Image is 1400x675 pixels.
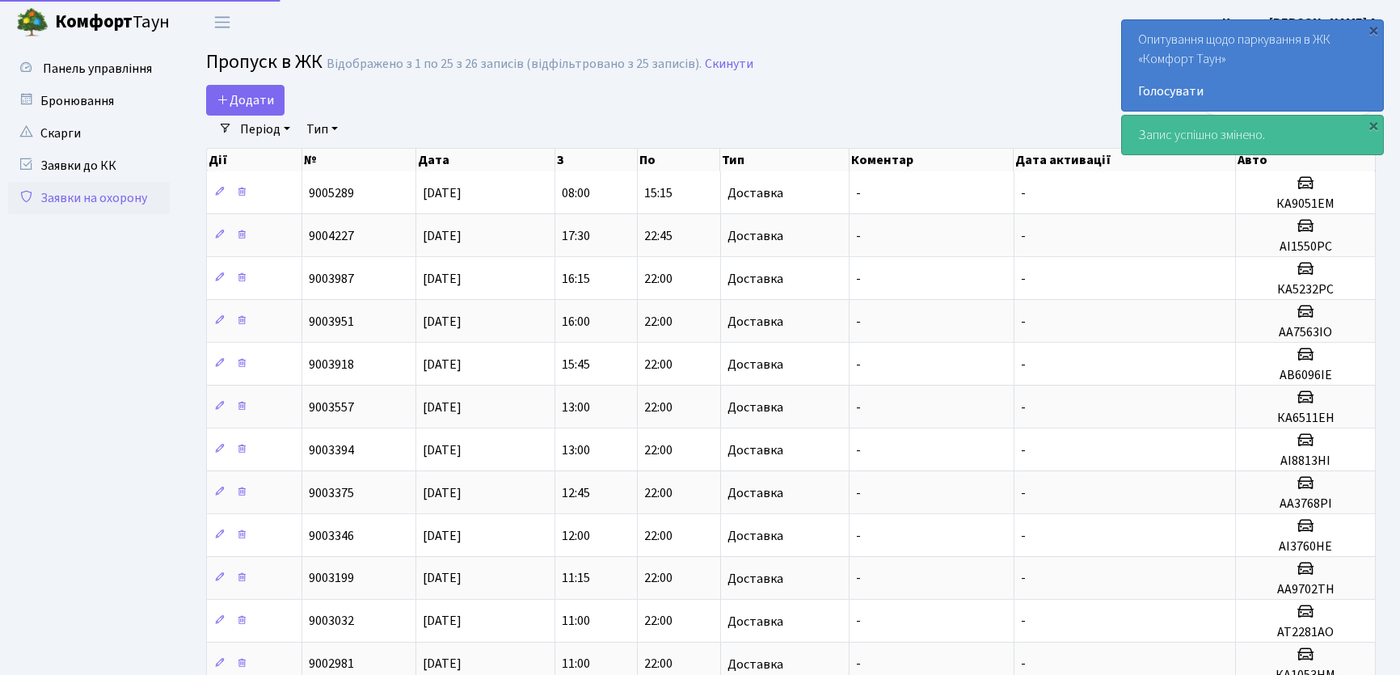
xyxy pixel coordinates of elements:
[423,399,462,416] span: [DATE]
[309,270,354,288] span: 9003987
[727,187,783,200] span: Доставка
[423,527,462,545] span: [DATE]
[309,184,354,202] span: 9005289
[1021,613,1026,631] span: -
[8,117,170,150] a: Скарги
[8,182,170,214] a: Заявки на охорону
[309,570,354,588] span: 9003199
[1021,441,1026,459] span: -
[1242,539,1368,555] h5: АІ3760НЕ
[856,184,861,202] span: -
[1021,484,1026,502] span: -
[234,116,297,143] a: Період
[423,227,462,245] span: [DATE]
[423,570,462,588] span: [DATE]
[1242,239,1368,255] h5: АІ1550РС
[1021,527,1026,545] span: -
[1365,22,1381,38] div: ×
[1021,570,1026,588] span: -
[43,60,152,78] span: Панель управління
[644,656,673,673] span: 22:00
[423,313,462,331] span: [DATE]
[1242,625,1368,640] h5: АТ2281АО
[309,399,354,416] span: 9003557
[206,85,285,116] a: Додати
[644,484,673,502] span: 22:00
[644,570,673,588] span: 22:00
[1122,116,1383,154] div: Запис успішно змінено.
[562,356,590,373] span: 15:45
[300,116,344,143] a: Тип
[309,656,354,673] span: 9002981
[1242,325,1368,340] h5: АА7563ІО
[644,613,673,631] span: 22:00
[1242,196,1368,212] h5: КА9051ЕМ
[1242,496,1368,512] h5: АА3768РІ
[856,399,861,416] span: -
[1222,14,1381,32] b: Цитрус [PERSON_NAME] А.
[727,358,783,371] span: Доставка
[727,444,783,457] span: Доставка
[727,529,783,542] span: Доставка
[309,227,354,245] span: 9004227
[327,57,702,72] div: Відображено з 1 по 25 з 26 записів (відфільтровано з 25 записів).
[1021,227,1026,245] span: -
[727,658,783,671] span: Доставка
[423,356,462,373] span: [DATE]
[562,527,590,545] span: 12:00
[207,149,302,171] th: Дії
[1242,411,1368,426] h5: КА6511ЕН
[1021,184,1026,202] span: -
[856,313,861,331] span: -
[1242,282,1368,297] h5: КА5232РС
[562,656,590,673] span: 11:00
[8,85,170,117] a: Бронювання
[727,230,783,243] span: Доставка
[727,615,783,628] span: Доставка
[309,441,354,459] span: 9003394
[423,184,462,202] span: [DATE]
[562,484,590,502] span: 12:45
[856,441,861,459] span: -
[705,57,753,72] a: Скинути
[1138,82,1367,101] a: Голосувати
[423,484,462,502] span: [DATE]
[562,570,590,588] span: 11:15
[644,270,673,288] span: 22:00
[644,356,673,373] span: 22:00
[206,48,323,76] span: Пропуск в ЖК
[562,184,590,202] span: 08:00
[1014,149,1236,171] th: Дата активації
[727,272,783,285] span: Доставка
[562,441,590,459] span: 13:00
[856,227,861,245] span: -
[309,313,354,331] span: 9003951
[562,270,590,288] span: 16:15
[1021,270,1026,288] span: -
[1236,149,1376,171] th: Авто
[1365,117,1381,133] div: ×
[1242,454,1368,469] h5: АІ8813НІ
[309,356,354,373] span: 9003918
[638,149,720,171] th: По
[856,656,861,673] span: -
[309,527,354,545] span: 9003346
[1021,399,1026,416] span: -
[16,6,48,39] img: logo.png
[416,149,555,171] th: Дата
[644,227,673,245] span: 22:45
[1021,656,1026,673] span: -
[1222,13,1381,32] a: Цитрус [PERSON_NAME] А.
[856,270,861,288] span: -
[8,150,170,182] a: Заявки до КК
[720,149,849,171] th: Тип
[562,313,590,331] span: 16:00
[856,356,861,373] span: -
[309,484,354,502] span: 9003375
[423,613,462,631] span: [DATE]
[1021,313,1026,331] span: -
[856,570,861,588] span: -
[727,487,783,500] span: Доставка
[1021,356,1026,373] span: -
[562,227,590,245] span: 17:30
